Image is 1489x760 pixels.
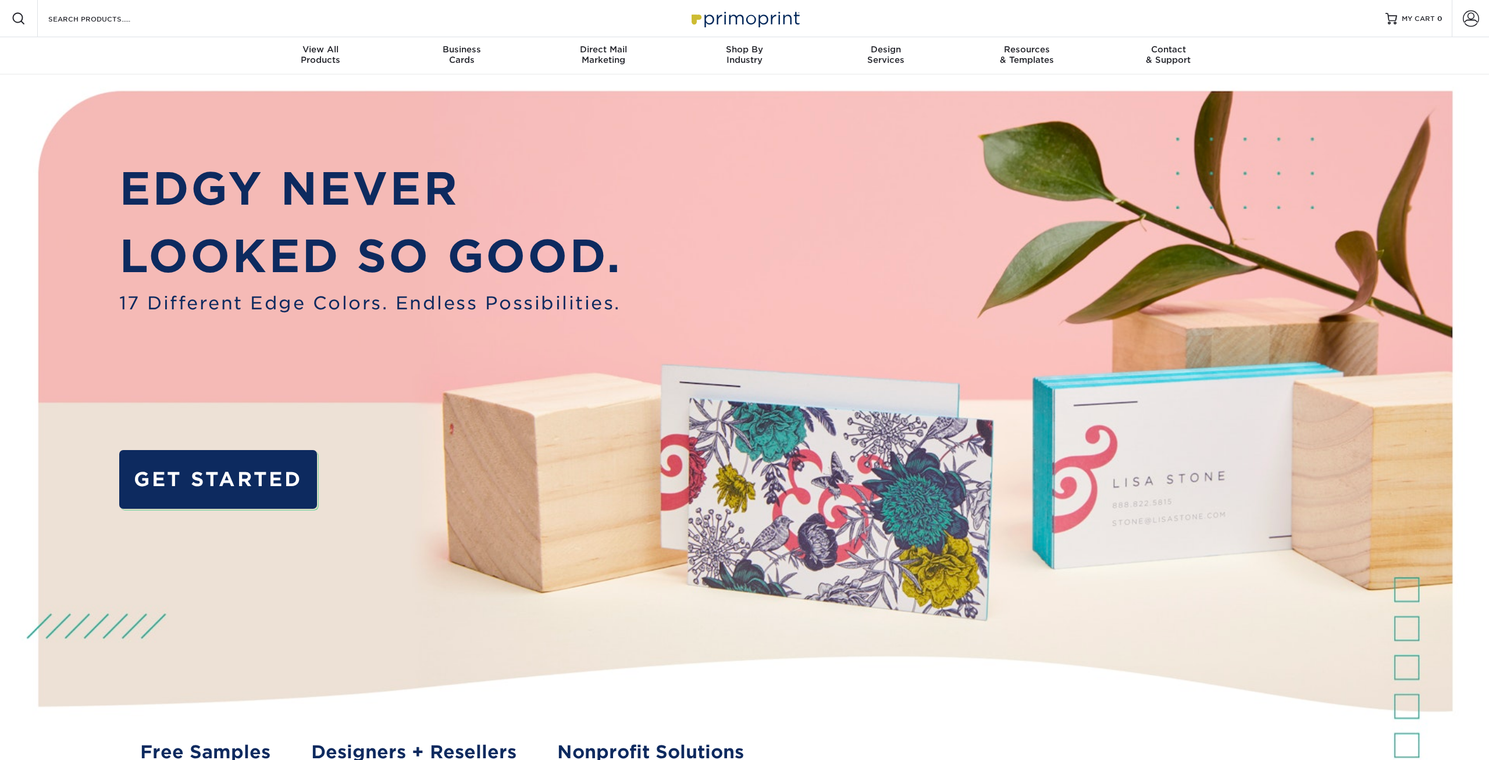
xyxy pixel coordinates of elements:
[956,37,1098,74] a: Resources& Templates
[1402,14,1435,24] span: MY CART
[391,44,533,55] span: Business
[119,155,622,222] p: EDGY NEVER
[250,44,391,65] div: Products
[815,37,956,74] a: DesignServices
[674,44,815,65] div: Industry
[815,44,956,65] div: Services
[1098,44,1239,55] span: Contact
[815,44,956,55] span: Design
[391,37,533,74] a: BusinessCards
[119,290,622,316] span: 17 Different Edge Colors. Endless Possibilities.
[533,37,674,74] a: Direct MailMarketing
[1098,44,1239,65] div: & Support
[391,44,533,65] div: Cards
[686,6,803,31] img: Primoprint
[533,44,674,55] span: Direct Mail
[250,37,391,74] a: View AllProducts
[1437,15,1442,23] span: 0
[119,450,317,509] a: GET STARTED
[119,223,622,290] p: LOOKED SO GOOD.
[956,44,1098,65] div: & Templates
[533,44,674,65] div: Marketing
[47,12,161,26] input: SEARCH PRODUCTS.....
[674,37,815,74] a: Shop ByIndustry
[250,44,391,55] span: View All
[1098,37,1239,74] a: Contact& Support
[674,44,815,55] span: Shop By
[956,44,1098,55] span: Resources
